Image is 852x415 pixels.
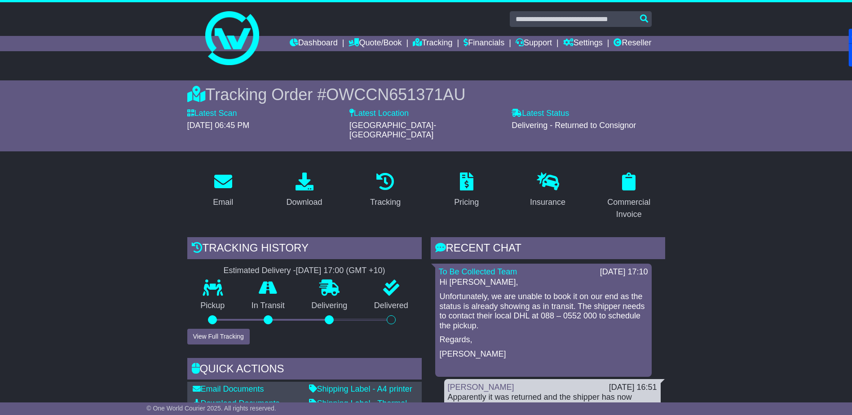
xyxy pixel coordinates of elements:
[439,267,517,276] a: To Be Collected Team
[187,121,250,130] span: [DATE] 06:45 PM
[349,36,402,51] a: Quote/Book
[370,196,401,208] div: Tracking
[290,36,338,51] a: Dashboard
[440,335,647,345] p: Regards,
[349,109,409,119] label: Latest Location
[464,36,504,51] a: Financials
[280,169,328,212] a: Download
[454,196,479,208] div: Pricing
[349,121,436,140] span: [GEOGRAPHIC_DATA]-[GEOGRAPHIC_DATA]
[193,399,280,408] a: Download Documents
[213,196,233,208] div: Email
[440,349,647,359] p: [PERSON_NAME]
[440,292,647,331] p: Unfortunately, we are unable to book it on our end as the status is already showing as in transit...
[413,36,452,51] a: Tracking
[512,121,636,130] span: Delivering - Returned to Consignor
[238,301,298,311] p: In Transit
[593,169,665,224] a: Commercial Invoice
[563,36,603,51] a: Settings
[448,169,485,212] a: Pricing
[187,237,422,261] div: Tracking history
[187,266,422,276] div: Estimated Delivery -
[187,109,237,119] label: Latest Scan
[207,169,239,212] a: Email
[614,36,651,51] a: Reseller
[296,266,385,276] div: [DATE] 17:00 (GMT +10)
[448,383,514,392] a: [PERSON_NAME]
[146,405,276,412] span: © One World Courier 2025. All rights reserved.
[609,383,657,393] div: [DATE] 16:51
[440,278,647,287] p: Hi [PERSON_NAME],
[187,301,238,311] p: Pickup
[309,384,412,393] a: Shipping Label - A4 printer
[298,301,361,311] p: Delivering
[286,196,322,208] div: Download
[524,169,571,212] a: Insurance
[193,384,264,393] a: Email Documents
[530,196,565,208] div: Insurance
[326,85,465,104] span: OWCCN651371AU
[361,301,422,311] p: Delivered
[431,237,665,261] div: RECENT CHAT
[512,109,569,119] label: Latest Status
[187,85,665,104] div: Tracking Order #
[600,267,648,277] div: [DATE] 17:10
[599,196,659,221] div: Commercial Invoice
[364,169,406,212] a: Tracking
[516,36,552,51] a: Support
[187,358,422,382] div: Quick Actions
[187,329,250,344] button: View Full Tracking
